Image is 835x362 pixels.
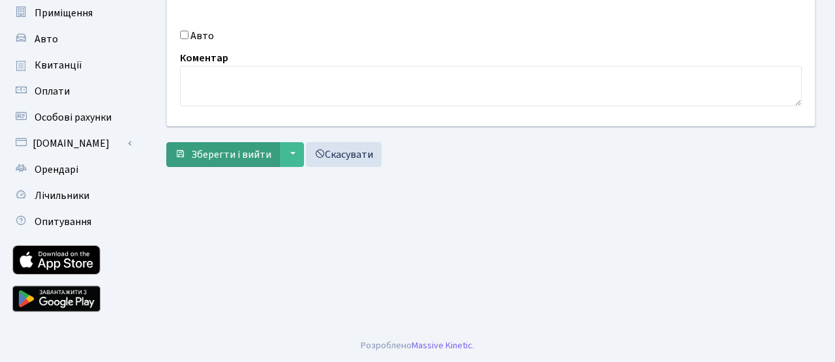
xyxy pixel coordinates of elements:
[7,26,137,52] a: Авто
[35,110,112,125] span: Особові рахунки
[35,215,91,229] span: Опитування
[35,162,78,177] span: Орендарі
[191,147,271,162] span: Зберегти і вийти
[35,32,58,46] span: Авто
[35,189,89,203] span: Лічильники
[7,130,137,157] a: [DOMAIN_NAME]
[180,50,228,66] label: Коментар
[35,58,82,72] span: Квитанції
[35,84,70,98] span: Оплати
[361,339,474,353] div: Розроблено .
[7,52,137,78] a: Квитанції
[7,104,137,130] a: Особові рахунки
[306,142,382,167] a: Скасувати
[7,78,137,104] a: Оплати
[7,183,137,209] a: Лічильники
[190,28,214,44] label: Авто
[7,157,137,183] a: Орендарі
[35,6,93,20] span: Приміщення
[412,339,472,352] a: Massive Kinetic
[7,209,137,235] a: Опитування
[166,142,280,167] button: Зберегти і вийти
